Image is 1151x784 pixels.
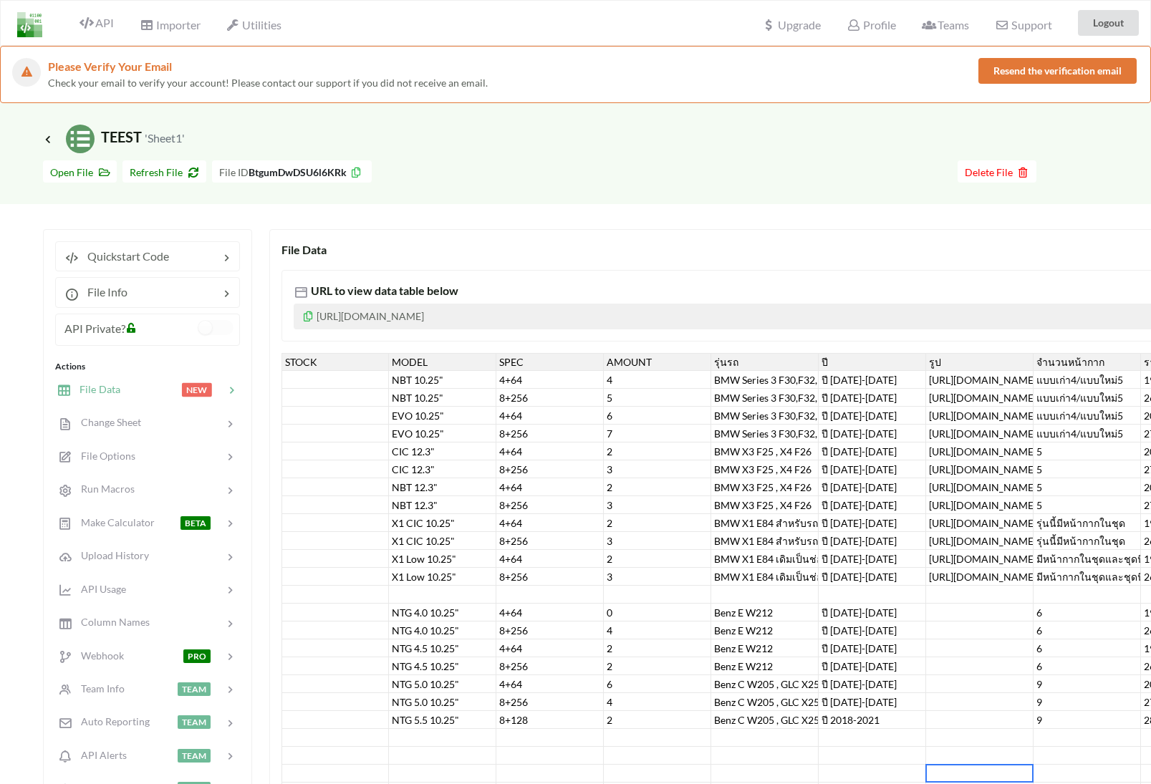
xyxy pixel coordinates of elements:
div: ปี [DATE]-[DATE] [819,425,926,442]
div: BMW X3 F25 , X4 F26 [711,478,819,496]
div: X1 Low 10.25" [389,568,496,586]
div: 4+64 [496,442,604,460]
span: Team Info [72,682,125,695]
div: NTG 5.0 10.25" [389,675,496,693]
div: NTG 4.0 10.25" [389,604,496,621]
div: 3 [604,496,711,514]
div: NTG 4.5 10.25" [389,639,496,657]
div: 5 [1034,496,1141,514]
span: File Options [72,450,135,462]
div: 9 [1034,711,1141,729]
div: EVO 10.25" [389,425,496,442]
span: TEAM [178,715,211,729]
div: 4+64 [496,675,604,693]
div: ปี [DATE]-[DATE] [819,693,926,711]
div: ปี [DATE]-[DATE] [819,621,926,639]
div: [URL][DOMAIN_NAME] [926,478,1034,496]
span: URL to view data table below [308,284,458,297]
div: NTG 4.0 10.25" [389,621,496,639]
div: 4 [604,693,711,711]
div: 2 [604,657,711,675]
div: EVO 10.25" [389,407,496,425]
div: [URL][DOMAIN_NAME] [926,371,1034,389]
img: LogoIcon.png [17,12,42,37]
b: BtgumDwDSU6l6KRk [249,166,347,178]
span: File Info [79,285,127,299]
span: BETA [180,516,211,530]
div: NBT 12.3" [389,478,496,496]
div: Actions [55,360,240,373]
div: 6 [1034,639,1141,657]
div: 6 [604,675,711,693]
div: รุ่นรถ [711,353,819,371]
div: 6 [604,407,711,425]
div: BMW X3 F25 , X4 F26 [711,496,819,514]
div: [URL][DOMAIN_NAME] [926,407,1034,425]
div: ปี [DATE]-[DATE] [819,496,926,514]
div: 2 [604,711,711,729]
div: ปี [DATE]-[DATE] [819,675,926,693]
div: 8+128 [496,711,604,729]
div: Benz E W212 [711,621,819,639]
div: จำนวนหน้ากาก [1034,353,1141,371]
div: 4+64 [496,407,604,425]
div: ปี [DATE]-[DATE] [819,604,926,621]
div: ปี [DATE]-[DATE] [819,478,926,496]
div: [URL][DOMAIN_NAME] [926,532,1034,550]
div: 3 [604,460,711,478]
div: ปี [DATE]-[DATE] [819,532,926,550]
div: BMW Series 3 F30,F32,F33,F34 [711,371,819,389]
div: [URL][DOMAIN_NAME] [926,442,1034,460]
div: แบบเก่า4/แบบใหม่5 [1034,407,1141,425]
div: 4+64 [496,639,604,657]
span: Profile [847,18,895,32]
img: /static/media/sheets.7a1b7961.svg [66,125,95,153]
small: 'Sheet1' [145,131,185,145]
div: Benz E W212 [711,657,819,675]
div: BMW Series 3 F30,F32,F33,F34 [711,407,819,425]
div: 4+64 [496,371,604,389]
div: BMW X3 F25 , X4 F26 [711,442,819,460]
div: Benz C W205 , GLC X253 ตัว Facelift [711,711,819,729]
span: Upload History [72,549,149,561]
div: รุ่นนี้มีหน้ากากในชุด [1034,532,1141,550]
div: ปี [DATE]-[DATE] [819,514,926,532]
div: X1 CIC 10.25" [389,532,496,550]
div: 8+256 [496,568,604,586]
span: API Alerts [72,749,127,761]
div: ปี [DATE]-[DATE] [819,389,926,407]
div: ปี [DATE]-[DATE] [819,550,926,568]
span: Delete File [965,166,1029,178]
span: PRO [183,649,211,663]
div: 8+256 [496,693,604,711]
div: ปี [DATE]-[DATE] [819,407,926,425]
span: API Private? [64,321,125,335]
div: NBT 12.3" [389,496,496,514]
div: ปี [DATE]-[DATE] [819,639,926,657]
span: Open File [50,166,110,178]
div: 8+256 [496,496,604,514]
div: NBT 10.25" [389,371,496,389]
div: 3 [604,568,711,586]
div: 5 [1034,442,1141,460]
div: ปี [DATE]-[DATE] [819,657,926,675]
div: 7 [604,425,711,442]
div: 0 [604,604,711,621]
div: CIC 12.3" [389,460,496,478]
div: 2 [604,478,711,496]
span: Column Names [72,616,150,628]
span: NEW [182,383,212,397]
div: ปี [DATE]-[DATE] [819,442,926,460]
div: 2 [604,442,711,460]
span: TEEST [43,128,185,145]
span: Check your email to verify your account! Please contact our support if you did not receive an email. [48,77,488,89]
div: BMW X1 E84 เดิมเป็นช่องเก็บของ [711,550,819,568]
div: [URL][DOMAIN_NAME] [926,460,1034,478]
div: Benz E W212 [711,639,819,657]
div: 5 [1034,460,1141,478]
span: Upgrade [762,19,821,31]
span: Change Sheet [72,416,141,428]
div: มีหน้ากากในชุดและชุดนี้จะมาพร้อมกับ iDrive ปุ่มหมุนด้วย [1034,568,1141,586]
div: BMW Series 3 F30,F32,F33,F34 [711,389,819,407]
button: Logout [1078,10,1139,36]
